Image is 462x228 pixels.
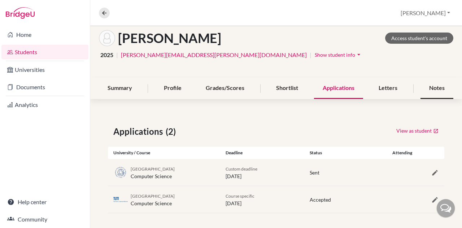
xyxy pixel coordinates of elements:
button: Show student infoarrow_drop_down [314,49,363,60]
div: [DATE] [220,165,304,180]
a: Help center [1,195,88,209]
span: Applications [113,125,166,138]
span: Súgó [16,5,32,12]
a: Documents [1,80,88,94]
div: Grades/Scores [197,78,253,99]
div: Summary [99,78,141,99]
a: Access student's account [385,33,453,44]
div: University / Course [108,150,220,156]
div: Shortlist [267,78,307,99]
div: Computer Science [131,192,175,207]
span: [GEOGRAPHIC_DATA] [131,166,175,172]
div: Letters [370,78,406,99]
div: Applications [314,78,363,99]
span: | [116,51,118,59]
img: Bridge-U [6,7,35,19]
a: View as student [396,125,439,136]
a: [PERSON_NAME][EMAIL_ADDRESS][PERSON_NAME][DOMAIN_NAME] [121,51,307,59]
img: Orsolya Steinmetz's avatar [99,30,115,46]
a: Universities [1,63,88,77]
a: Home [1,27,88,42]
div: [DATE] [220,192,304,207]
div: Computer Science [131,165,175,180]
a: Analytics [1,98,88,112]
i: arrow_drop_down [355,51,362,58]
span: Accepted [310,197,331,203]
div: Notes [420,78,453,99]
span: 2025 [100,51,113,59]
div: Deadline [220,150,304,156]
button: [PERSON_NAME] [397,6,453,20]
div: Profile [155,78,190,99]
span: Custom deadline [226,166,257,172]
span: (2) [166,125,179,138]
div: Status [304,150,388,156]
img: de_tum_z06hbdha.png [113,196,128,202]
img: de_fau_pp2_xz45.png [113,165,128,180]
span: Course specific [226,193,254,199]
a: Students [1,45,88,59]
span: Show student info [315,52,355,58]
a: Community [1,212,88,227]
h1: [PERSON_NAME] [118,30,221,46]
span: | [310,51,311,59]
span: [GEOGRAPHIC_DATA] [131,193,175,199]
div: Attending [388,150,417,156]
span: Sent [310,169,319,176]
